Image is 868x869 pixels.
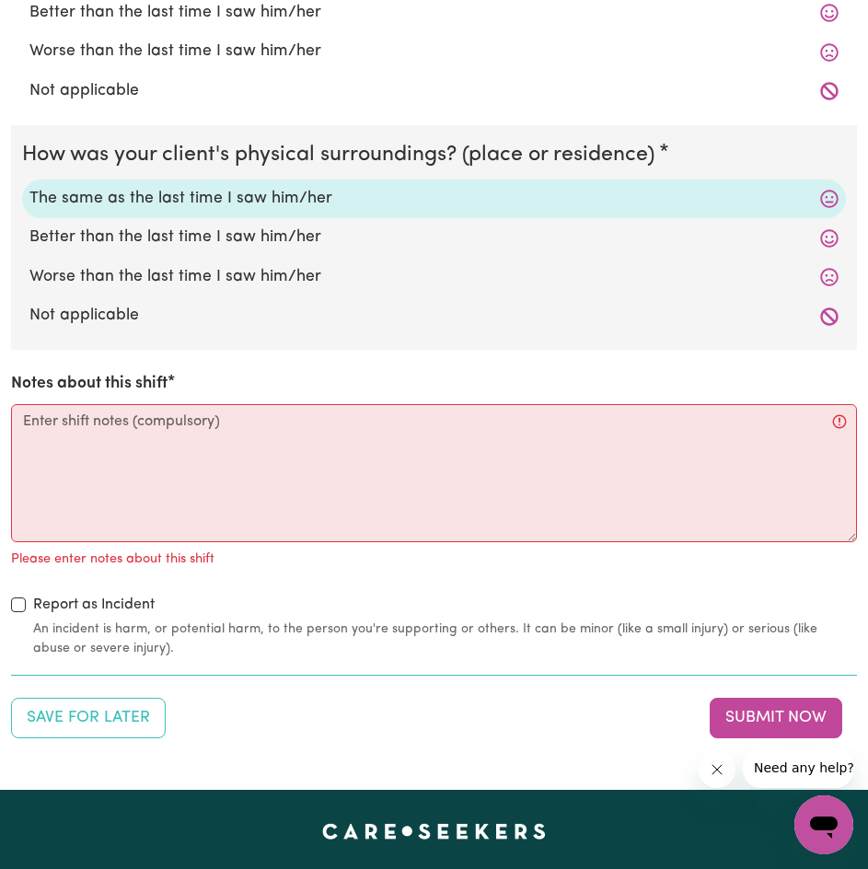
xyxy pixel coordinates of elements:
[29,265,839,289] label: Worse than the last time I saw him/her
[743,747,853,788] iframe: Message from company
[710,698,842,738] button: Submit your job report
[794,795,853,854] iframe: Button to launch messaging window
[29,187,839,211] label: The same as the last time I saw him/her
[29,40,839,64] label: Worse than the last time I saw him/her
[11,372,168,396] label: Notes about this shift
[29,226,839,249] label: Better than the last time I saw him/her
[29,1,839,25] label: Better than the last time I saw him/her
[22,140,662,172] legend: How was your client's physical surroundings? (place or residence)
[11,698,166,738] button: Save your job report
[33,594,155,616] label: Report as Incident
[29,304,839,328] label: Not applicable
[699,751,735,788] iframe: Close message
[322,823,546,838] a: Careseekers home page
[11,13,111,28] span: Need any help?
[33,620,857,658] small: An incident is harm, or potential harm, to the person you're supporting or others. It can be mino...
[11,550,214,570] p: Please enter notes about this shift
[29,79,839,103] label: Not applicable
